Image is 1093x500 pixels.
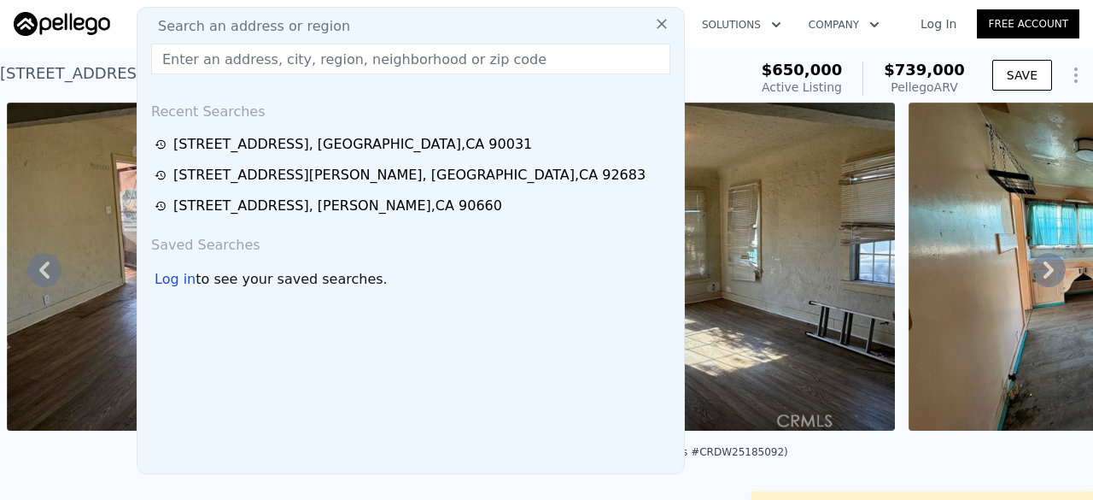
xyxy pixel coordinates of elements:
div: Recent Searches [144,88,677,129]
div: Saved Searches [144,221,677,262]
a: [STREET_ADDRESS], [PERSON_NAME],CA 90660 [155,196,672,216]
div: Pellego ARV [884,79,965,96]
button: Company [795,9,893,40]
a: Log In [900,15,977,32]
a: [STREET_ADDRESS][PERSON_NAME], [GEOGRAPHIC_DATA],CA 92683 [155,165,672,185]
a: [STREET_ADDRESS], [GEOGRAPHIC_DATA],CA 90031 [155,134,672,155]
span: to see your saved searches. [196,269,387,290]
button: SAVE [992,60,1052,91]
div: [STREET_ADDRESS] , [GEOGRAPHIC_DATA] , CA 90031 [173,134,532,155]
span: $650,000 [762,61,843,79]
button: Show Options [1059,58,1093,92]
span: Active Listing [762,80,842,94]
div: [STREET_ADDRESS] , [PERSON_NAME] , CA 90660 [173,196,502,216]
div: Log in [155,269,196,290]
div: [STREET_ADDRESS][PERSON_NAME] , [GEOGRAPHIC_DATA] , CA 92683 [173,165,646,185]
button: Solutions [688,9,795,40]
a: Free Account [977,9,1079,38]
span: Search an address or region [144,16,350,37]
img: Pellego [14,12,110,36]
input: Enter an address, city, region, neighborhood or zip code [151,44,670,74]
img: Sale: 167484444 Parcel: 47577140 [7,103,444,431]
span: $739,000 [884,61,965,79]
